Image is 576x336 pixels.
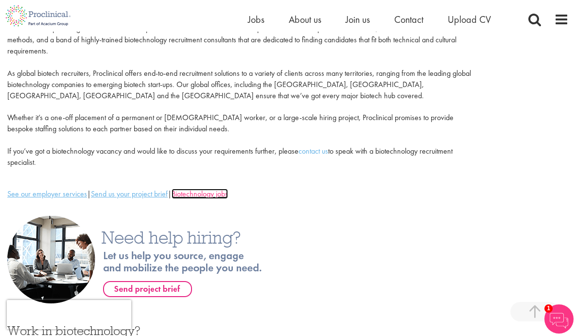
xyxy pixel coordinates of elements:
div: | | [7,189,473,200]
img: Need help hiring? [7,216,299,303]
a: contact us [298,146,328,156]
a: Jobs [248,13,264,26]
a: Need help hiring? [7,253,299,264]
a: Join us [346,13,370,26]
span: 1 [544,304,553,313]
a: Send us your project brief [91,189,168,199]
a: Contact [394,13,423,26]
a: About us [289,13,321,26]
a: Biotechnology jobs [172,189,228,199]
iframe: reCAPTCHA [7,300,131,329]
a: See our employer services [7,189,87,199]
a: Upload CV [448,13,491,26]
img: Chatbot [544,304,574,334]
